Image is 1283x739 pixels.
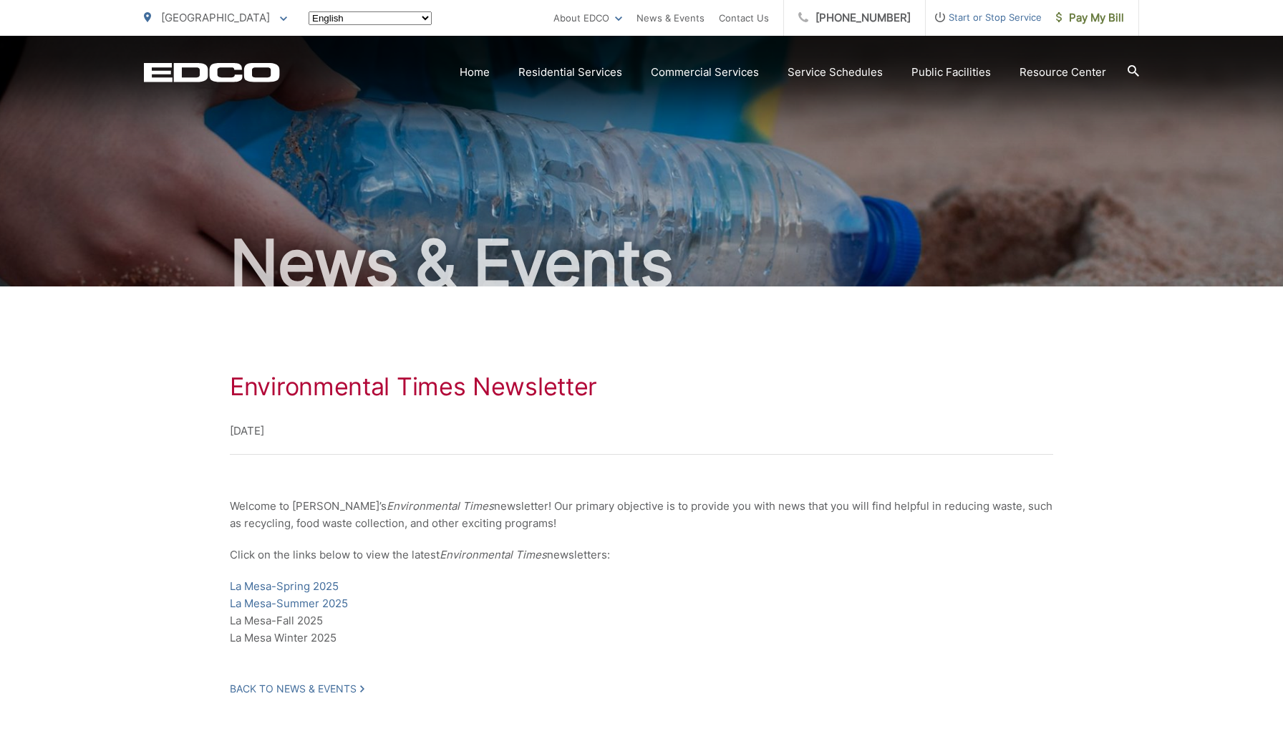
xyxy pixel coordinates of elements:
[230,422,1053,440] p: [DATE]
[518,64,622,81] a: Residential Services
[309,11,432,25] select: Select a language
[651,64,759,81] a: Commercial Services
[719,9,769,26] a: Contact Us
[144,62,280,82] a: EDCD logo. Return to the homepage.
[636,9,705,26] a: News & Events
[230,578,1053,647] p: La Mesa-Fall 2025 La Mesa Winter 2025
[161,11,270,24] span: [GEOGRAPHIC_DATA]
[230,498,1053,532] p: Welcome to [PERSON_NAME]’s newsletter! Our primary objective is to provide you with news that you...
[230,595,348,612] a: La Mesa-Summer 2025
[387,499,494,513] em: Environmental Times
[440,548,547,561] em: Environmental Times
[230,682,364,695] a: Back to News & Events
[460,64,490,81] a: Home
[144,228,1139,299] h2: News & Events
[553,9,622,26] a: About EDCO
[788,64,883,81] a: Service Schedules
[230,546,1053,564] p: Click on the links below to view the latest newsletters:
[1020,64,1106,81] a: Resource Center
[911,64,991,81] a: Public Facilities
[1056,9,1124,26] span: Pay My Bill
[230,372,1053,401] h1: Environmental Times Newsletter
[230,578,339,595] a: La Mesa-Spring 2025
